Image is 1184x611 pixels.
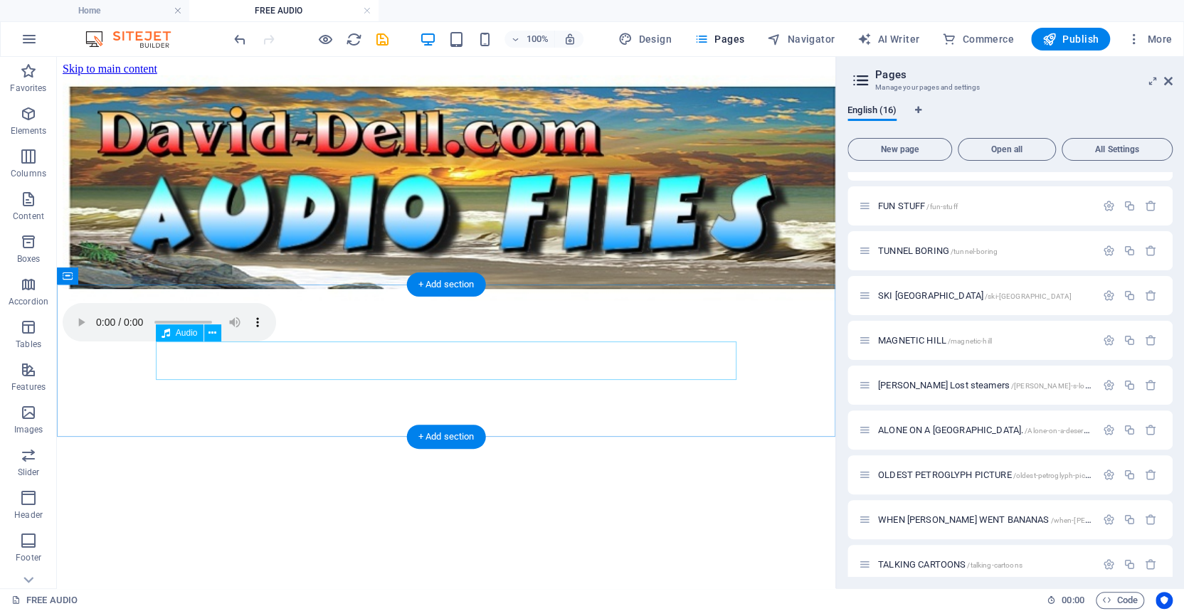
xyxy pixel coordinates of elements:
div: [PERSON_NAME] Lost steamers/[PERSON_NAME]-s-lost-steamers [874,381,1096,390]
span: Publish [1042,32,1099,46]
button: AI Writer [852,28,925,51]
span: Click to open page [878,201,958,211]
p: Header [14,509,43,521]
p: Accordion [9,296,48,307]
div: TUNNEL BORING/tunnel-boring [874,246,1096,255]
div: Settings [1103,514,1115,526]
button: All Settings [1062,138,1173,161]
p: Images [14,424,43,435]
div: Settings [1103,558,1115,570]
i: Save (Ctrl+S) [374,31,391,48]
div: Duplicate [1124,334,1136,346]
p: Columns [11,168,46,179]
p: Footer [16,552,41,563]
p: Tables [16,339,41,350]
button: Pages [689,28,750,51]
span: Pages [694,32,744,46]
div: Settings [1103,379,1115,391]
div: Duplicate [1124,200,1136,212]
button: Usercentrics [1156,592,1173,609]
div: Duplicate [1124,514,1136,526]
button: Code [1096,592,1144,609]
div: + Add section [407,425,486,449]
button: More [1121,28,1178,51]
span: All Settings [1068,145,1166,154]
div: Remove [1145,469,1157,481]
span: /fun-stuff [926,203,957,211]
span: English (16) [847,102,897,122]
button: Navigator [761,28,840,51]
p: Content [13,211,44,222]
span: Click to open page [878,245,998,256]
button: 100% [504,31,555,48]
div: Settings [1103,334,1115,346]
div: WHEN [PERSON_NAME] WENT BANANAS/when-[PERSON_NAME]-went-bananas [874,515,1096,524]
div: OLDEST PETROGLYPH PICTURE/oldest-petroglyph-picture-14 [874,470,1096,479]
i: On resize automatically adjust zoom level to fit chosen device. [563,33,576,46]
h4: FREE AUDIO [189,3,379,18]
div: MAGNETIC HILL/magnetic-hill [874,336,1096,345]
button: Commerce [936,28,1020,51]
div: TALKING CARTOONS/talking-cartoons [874,560,1096,569]
span: Click to open page [878,290,1072,301]
div: Remove [1145,379,1157,391]
span: Click to open page [878,514,1179,525]
span: Commerce [942,32,1014,46]
span: Click to open page [878,425,1107,435]
a: Click to cancel selection. Double-click to open Pages [11,592,78,609]
div: Settings [1103,245,1115,257]
div: Language Tabs [847,105,1173,132]
span: : [1072,595,1074,605]
div: Remove [1145,334,1157,346]
span: /Alone-on-a-desert-island [1025,427,1106,435]
div: ALONE ON A [GEOGRAPHIC_DATA]./Alone-on-a-desert-island [874,425,1096,435]
img: Editor Logo [82,31,189,48]
div: Duplicate [1124,289,1136,302]
div: Design (Ctrl+Alt+Y) [613,28,677,51]
span: /tunnel-boring [951,248,998,255]
i: Reload page [346,31,362,48]
span: Code [1102,592,1138,609]
h6: 100% [526,31,549,48]
span: /[PERSON_NAME]-s-lost-steamers [1011,382,1122,390]
div: Duplicate [1124,245,1136,257]
span: /ski-[GEOGRAPHIC_DATA] [985,292,1072,300]
p: Features [11,381,46,393]
button: New page [847,138,952,161]
div: FUN STUFF/fun-stuff [874,201,1096,211]
span: Click to open page [878,559,1022,570]
span: Click to open page [878,469,1109,480]
p: Slider [18,467,40,478]
span: AI Writer [857,32,919,46]
div: Settings [1103,424,1115,436]
span: Design [618,32,672,46]
button: Publish [1031,28,1110,51]
div: + Add section [407,272,486,297]
h3: Manage your pages and settings [875,81,1144,94]
button: save [374,31,391,48]
div: Duplicate [1124,469,1136,481]
a: Skip to main content [6,6,100,18]
div: SKI [GEOGRAPHIC_DATA]/ski-[GEOGRAPHIC_DATA] [874,291,1096,300]
div: Remove [1145,200,1157,212]
span: Click to open page [878,335,992,346]
button: Click here to leave preview mode and continue editing [317,31,334,48]
span: Audio [176,329,198,337]
p: Elements [11,125,47,137]
div: Remove [1145,424,1157,436]
span: 00 00 [1062,592,1084,609]
span: /when-[PERSON_NAME]-went-bananas [1050,516,1178,524]
div: Duplicate [1124,424,1136,436]
h6: Session time [1047,592,1084,609]
span: /talking-cartoons [967,561,1022,569]
span: /magnetic-hill [948,337,992,345]
div: Remove [1145,558,1157,570]
p: Favorites [10,83,46,94]
div: Remove [1145,514,1157,526]
span: Click to open page [878,380,1122,390]
span: New page [854,145,946,154]
button: reload [345,31,362,48]
h2: Pages [875,68,1173,81]
span: Open all [964,145,1050,154]
div: Remove [1145,289,1157,302]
